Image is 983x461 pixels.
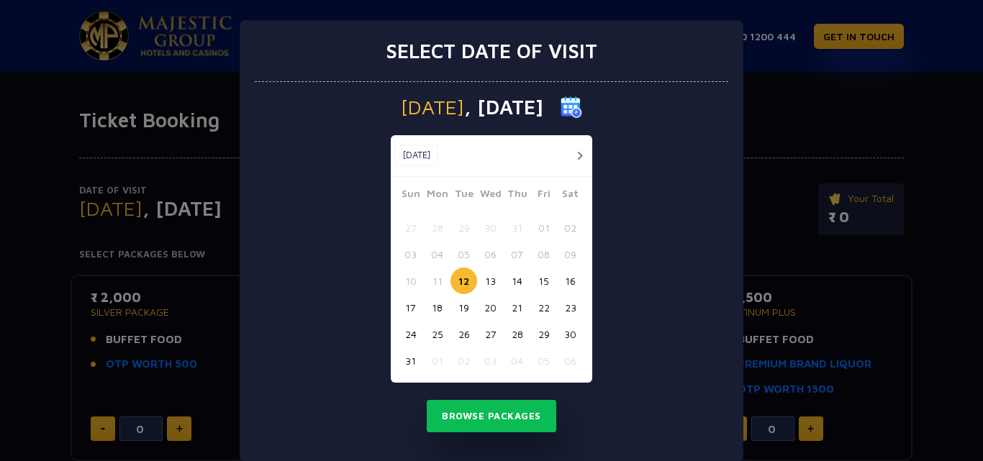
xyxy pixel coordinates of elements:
button: 04 [424,241,450,268]
button: 03 [397,241,424,268]
button: 03 [477,347,504,374]
button: 05 [530,347,557,374]
button: 10 [397,268,424,294]
span: Sun [397,186,424,206]
button: 16 [557,268,584,294]
button: 22 [530,294,557,321]
button: 07 [504,241,530,268]
button: 05 [450,241,477,268]
button: 12 [450,268,477,294]
button: 27 [477,321,504,347]
button: 13 [477,268,504,294]
button: 02 [450,347,477,374]
button: 23 [557,294,584,321]
button: 09 [557,241,584,268]
button: 17 [397,294,424,321]
button: 31 [504,214,530,241]
button: 30 [477,214,504,241]
span: [DATE] [401,97,464,117]
button: 28 [504,321,530,347]
button: 19 [450,294,477,321]
button: 06 [557,347,584,374]
span: , [DATE] [464,97,543,117]
button: 15 [530,268,557,294]
button: Browse Packages [427,400,556,433]
span: Wed [477,186,504,206]
button: 30 [557,321,584,347]
button: 24 [397,321,424,347]
button: 29 [450,214,477,241]
button: 25 [424,321,450,347]
button: 29 [530,321,557,347]
button: 21 [504,294,530,321]
button: 01 [530,214,557,241]
button: [DATE] [394,145,438,166]
button: 06 [477,241,504,268]
span: Thu [504,186,530,206]
button: 11 [424,268,450,294]
button: 27 [397,214,424,241]
button: 02 [557,214,584,241]
span: Sat [557,186,584,206]
button: 26 [450,321,477,347]
img: calender icon [561,96,582,118]
button: 01 [424,347,450,374]
span: Tue [450,186,477,206]
span: Fri [530,186,557,206]
span: Mon [424,186,450,206]
h3: Select date of visit [386,39,597,63]
button: 31 [397,347,424,374]
button: 08 [530,241,557,268]
button: 04 [504,347,530,374]
button: 28 [424,214,450,241]
button: 14 [504,268,530,294]
button: 18 [424,294,450,321]
button: 20 [477,294,504,321]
